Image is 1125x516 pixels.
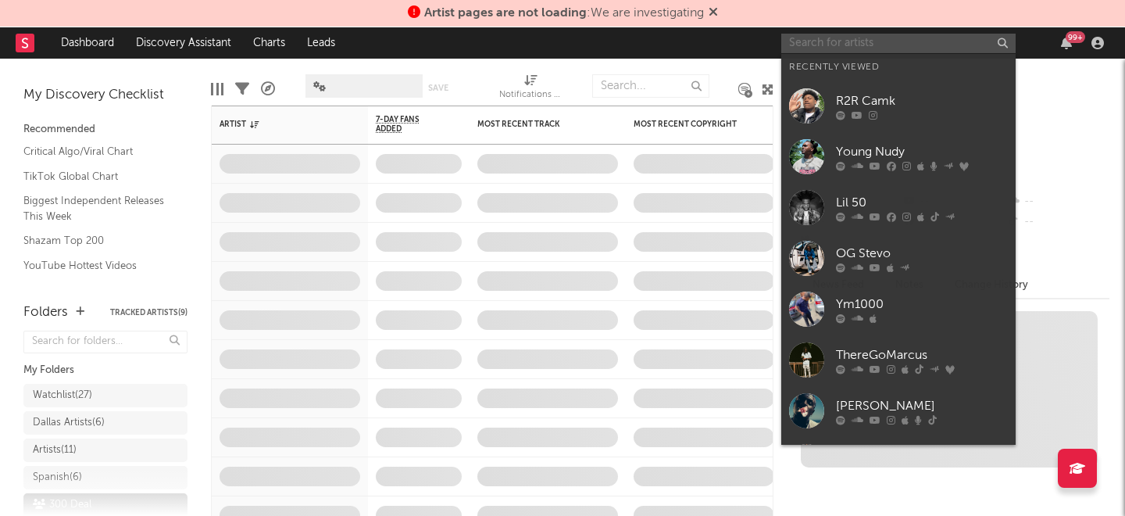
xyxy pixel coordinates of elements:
a: Discovery Assistant [125,27,242,59]
a: Dallas Artists(6) [23,411,187,435]
a: YouTube Hottest Videos [23,257,172,274]
div: -- [1005,192,1109,212]
div: Dallas Artists ( 6 ) [33,414,105,432]
a: Dashboard [50,27,125,59]
a: ThereGoMarcus [781,335,1016,385]
div: Artist [220,120,337,129]
a: [PERSON_NAME] [781,385,1016,436]
div: 99 + [1066,31,1085,43]
div: ThereGoMarcus [836,346,1008,364]
a: R2R Camk [781,81,1016,131]
div: My Folders [23,361,187,380]
span: Dismiss [709,7,718,20]
div: Most Recent Copyright [634,120,751,129]
div: Notifications (Artist) [499,66,562,112]
div: A&R Pipeline [261,66,275,112]
div: Recently Viewed [789,58,1008,77]
div: Young Nudy [836,142,1008,161]
div: Notifications (Artist) [499,86,562,105]
div: OG Stevo [836,244,1008,263]
div: Most Recent Track [477,120,595,129]
div: Recommended [23,120,187,139]
input: Search... [592,74,709,98]
div: Lil 50 [836,193,1008,212]
input: Search for artists [781,34,1016,53]
div: [PERSON_NAME] [836,396,1008,415]
button: Tracked Artists(9) [110,309,187,317]
a: Watchlist(27) [23,384,187,407]
button: 99+ [1061,37,1072,49]
a: Ser Amari [781,436,1016,487]
a: Biggest Independent Releases This Week [23,192,172,224]
a: Artists(11) [23,439,187,462]
a: Charts [242,27,296,59]
a: Critical Algo/Viral Chart [23,143,172,160]
span: 7-Day Fans Added [376,115,438,134]
button: Save [428,84,448,92]
div: Spanish ( 6 ) [33,468,82,487]
a: Lil 50 [781,182,1016,233]
div: Artists ( 11 ) [33,441,77,460]
span: Artist pages are not loading [424,7,587,20]
div: Filters [235,66,249,112]
a: Leads [296,27,346,59]
div: -- [1005,212,1109,232]
div: Folders [23,303,68,322]
a: Spanish(6) [23,466,187,489]
span: : We are investigating [424,7,704,20]
div: Edit Columns [211,66,223,112]
a: Young Nudy [781,131,1016,182]
div: Ym1000 [836,295,1008,314]
a: Ym1000 [781,284,1016,335]
div: R2R Camk [836,91,1008,110]
div: Watchlist ( 27 ) [33,386,92,405]
a: Shazam Top 200 [23,232,172,249]
a: OG Stevo [781,233,1016,284]
div: My Discovery Checklist [23,86,187,105]
input: Search for folders... [23,331,187,353]
a: TikTok Global Chart [23,168,172,185]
